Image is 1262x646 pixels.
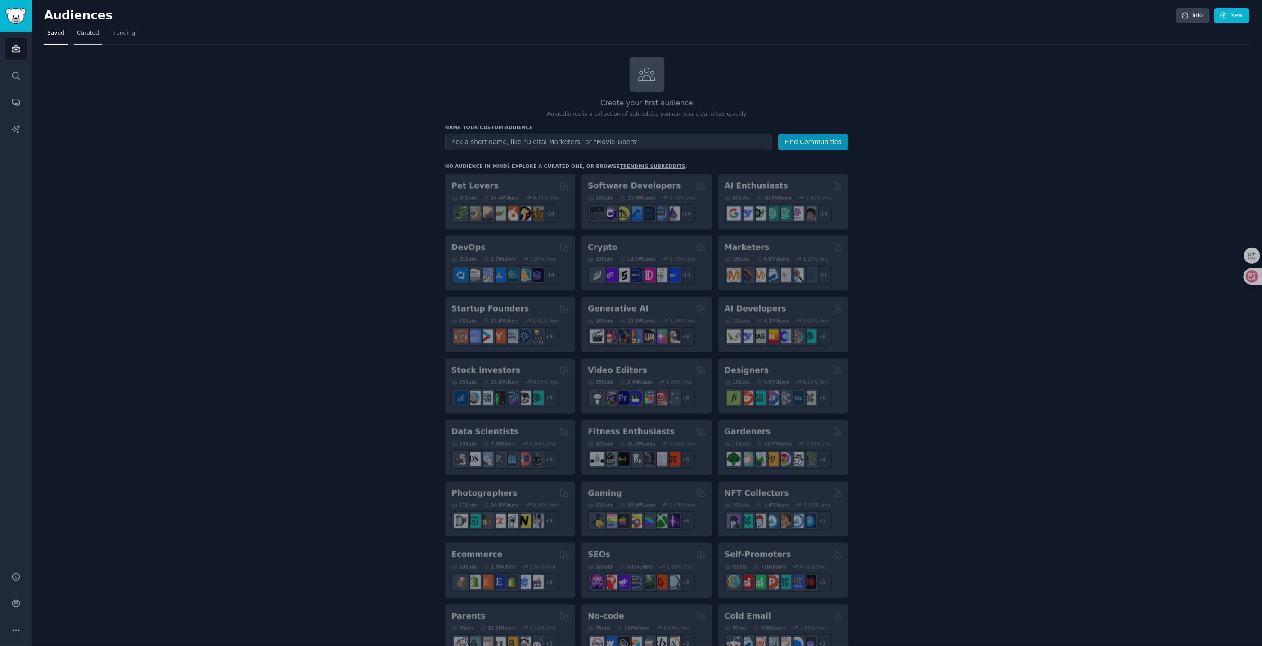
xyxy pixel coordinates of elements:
[802,391,816,405] img: UX_Design
[620,502,655,508] div: 53.0M Users
[725,379,750,385] div: 13 Sub s
[765,391,779,405] img: UXDesign
[483,256,516,262] div: 1.7M Users
[725,610,771,622] h2: Cold Email
[588,610,624,622] h2: No-code
[727,514,741,528] img: NFTExchange
[1214,8,1249,23] a: New
[590,268,604,282] img: ethfinance
[517,575,531,589] img: ecommercemarketing
[628,575,642,589] img: SEO_cases
[483,379,518,385] div: 28.6M Users
[641,452,655,466] img: fitness30plus
[505,514,518,528] img: canon
[803,379,829,385] div: 0.26 % /mo
[483,440,516,447] div: 7.6M Users
[739,207,753,221] img: DeepSeek
[620,440,655,447] div: 31.1M Users
[813,204,832,223] div: + 18
[588,303,649,315] h2: Generative AI
[739,268,753,282] img: bigseo
[517,391,531,405] img: swingtrading
[44,9,1176,23] h2: Audiences
[530,268,544,282] img: PlatformEngineers
[451,549,503,560] h2: Ecommerce
[654,575,667,589] img: GoogleSearchConsole
[725,488,789,499] h2: NFT Collectors
[588,365,647,376] h2: Video Editors
[451,563,477,569] div: 10 Sub s
[641,207,655,221] img: reactnative
[727,452,741,466] img: vegetablegardening
[670,440,695,447] div: 0.05 % /mo
[451,440,477,447] div: 13 Sub s
[445,124,848,131] h3: Name your custom audience
[454,207,468,221] img: herpetology
[752,514,766,528] img: NFTmarket
[620,163,685,169] a: trending subreddits
[603,575,617,589] img: TechSEO
[806,440,832,447] div: 0.85 % /mo
[666,268,680,282] img: defi_
[588,379,613,385] div: 15 Sub s
[530,330,544,343] img: growmybusiness
[445,98,848,109] h2: Create your first audience
[590,391,604,405] img: gopro
[540,327,559,346] div: + 9
[505,391,518,405] img: StocksAndTrading
[451,181,499,192] h2: Pet Lovers
[454,514,468,528] img: analog
[813,327,832,346] div: + 8
[620,317,655,324] div: 20.4M Users
[803,256,829,262] div: 1.23 % /mo
[505,207,518,221] img: cockatiel
[676,204,695,223] div: + 19
[641,575,655,589] img: Local_SEO
[676,450,695,469] div: + 5
[666,207,680,221] img: elixir
[492,452,506,466] img: dataengineering
[467,207,481,221] img: ballpython
[676,389,695,407] div: + 8
[666,330,680,343] img: DreamBooth
[628,207,642,221] img: iOSProgramming
[616,575,630,589] img: seogrowth
[588,488,622,499] h2: Gaming
[483,563,516,569] div: 1.8M Users
[451,502,477,508] div: 11 Sub s
[492,207,506,221] img: turtle
[802,514,816,528] img: DigitalItems
[752,330,766,343] img: Rag
[739,514,753,528] img: NFTMarketplace
[5,8,26,24] img: GummySearch logo
[530,391,544,405] img: technicalanalysis
[802,575,816,589] img: TestMyApp
[752,575,766,589] img: selfpromotion
[739,330,753,343] img: DeepSeek
[588,625,610,631] div: 9 Sub s
[752,452,766,466] img: SavageGarden
[641,391,655,405] img: finalcutpro
[492,330,506,343] img: ycombinator
[540,204,559,223] div: + 24
[616,514,630,528] img: macgaming
[616,268,630,282] img: ethstaker
[479,268,493,282] img: Docker_DevOps
[530,575,544,589] img: ecommerce_growth
[725,256,750,262] div: 18 Sub s
[813,266,832,285] div: + 11
[727,391,741,405] img: typography
[479,514,493,528] img: AnalogCommunity
[483,317,518,324] div: 13.8M Users
[588,256,613,262] div: 19 Sub s
[451,317,477,324] div: 16 Sub s
[530,256,556,262] div: 2.09 % /mo
[517,514,531,528] img: Nikon
[588,502,613,508] div: 11 Sub s
[590,452,604,466] img: GYM
[725,440,750,447] div: 11 Sub s
[790,268,804,282] img: MarketingResearch
[676,327,695,346] div: + 9
[654,207,667,221] img: AskComputerScience
[445,134,772,150] input: Pick a short name, like "Digital Marketers" or "Movie-Goers"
